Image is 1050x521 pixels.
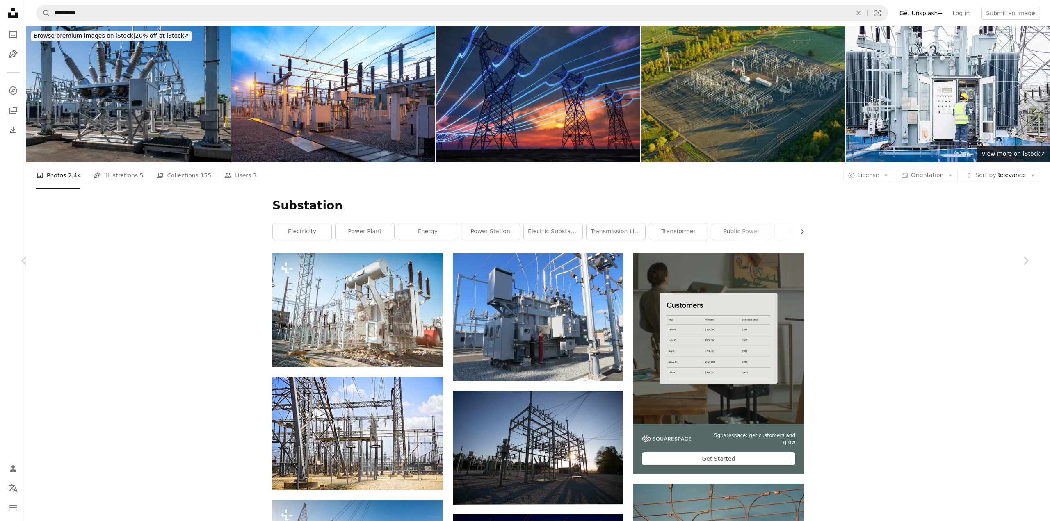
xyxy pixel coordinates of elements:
[642,435,691,443] img: file-1747939142011-51e5cc87e3c9
[977,146,1050,162] a: View more on iStock↗
[36,5,888,21] form: Find visuals sitewide
[272,377,443,490] img: a bunch of power lines that are in the dirt
[633,253,804,474] a: Squarespace: get customers and growGet Started
[5,460,21,477] a: Log in / Sign up
[846,26,1050,162] img: Engineer is working on high voltage power substation performing inspection and check to ensure in...
[975,172,996,178] span: Sort by
[587,223,645,240] a: transmission line
[436,26,640,162] img: High-Voltage Power Lines at Sunset with Digital Energy Flow
[5,26,21,43] a: Photos
[1001,221,1050,300] a: Next
[961,169,1040,182] button: Sort byRelevance
[868,5,888,21] button: Visual search
[273,223,331,240] a: electricity
[642,452,795,465] div: Get Started
[94,162,143,189] a: Illustrations 5
[981,7,1040,20] button: Submit an image
[649,223,708,240] a: transformer
[272,430,443,437] a: a bunch of power lines that are in the dirt
[224,162,257,189] a: Users 3
[453,391,623,505] img: gray metal power station
[31,31,192,41] div: 20% off at iStock ↗
[26,26,231,162] img: Electrical Substation
[231,26,436,162] img: Electric substation at dusk
[794,223,804,240] button: scroll list to the right
[641,26,845,162] img: View of electrical substation
[701,432,795,446] span: Squarespace: get customers and grow
[5,480,21,496] button: Language
[5,102,21,118] a: Collections
[5,46,21,62] a: Illustrations
[858,172,879,178] span: License
[398,223,457,240] a: energy
[712,223,771,240] a: public power
[982,150,1045,157] span: View more on iStock ↗
[34,32,135,39] span: Browse premium images on iStock |
[461,223,520,240] a: power station
[5,82,21,99] a: Explore
[911,172,943,178] span: Orientation
[897,169,958,182] button: Orientation
[5,500,21,516] button: Menu
[272,306,443,314] a: a bunch of power lines sitting next to each other
[843,169,894,182] button: License
[200,171,211,180] span: 155
[253,171,257,180] span: 3
[975,171,1026,180] span: Relevance
[26,26,196,46] a: Browse premium images on iStock|20% off at iStock↗
[156,162,211,189] a: Collections 155
[272,253,443,367] img: a bunch of power lines sitting next to each other
[775,223,833,240] a: power grid
[633,253,804,424] img: file-1747939376688-baf9a4a454ffimage
[140,171,144,180] span: 5
[37,5,50,21] button: Search Unsplash
[524,223,582,240] a: electric substation
[453,253,623,381] img: white electric power generator
[849,5,867,21] button: Clear
[895,7,947,20] a: Get Unsplash+
[336,223,394,240] a: power plant
[272,198,804,213] h1: Substation
[453,444,623,451] a: gray metal power station
[5,122,21,138] a: Download History
[453,313,623,321] a: white electric power generator
[947,7,975,20] a: Log in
